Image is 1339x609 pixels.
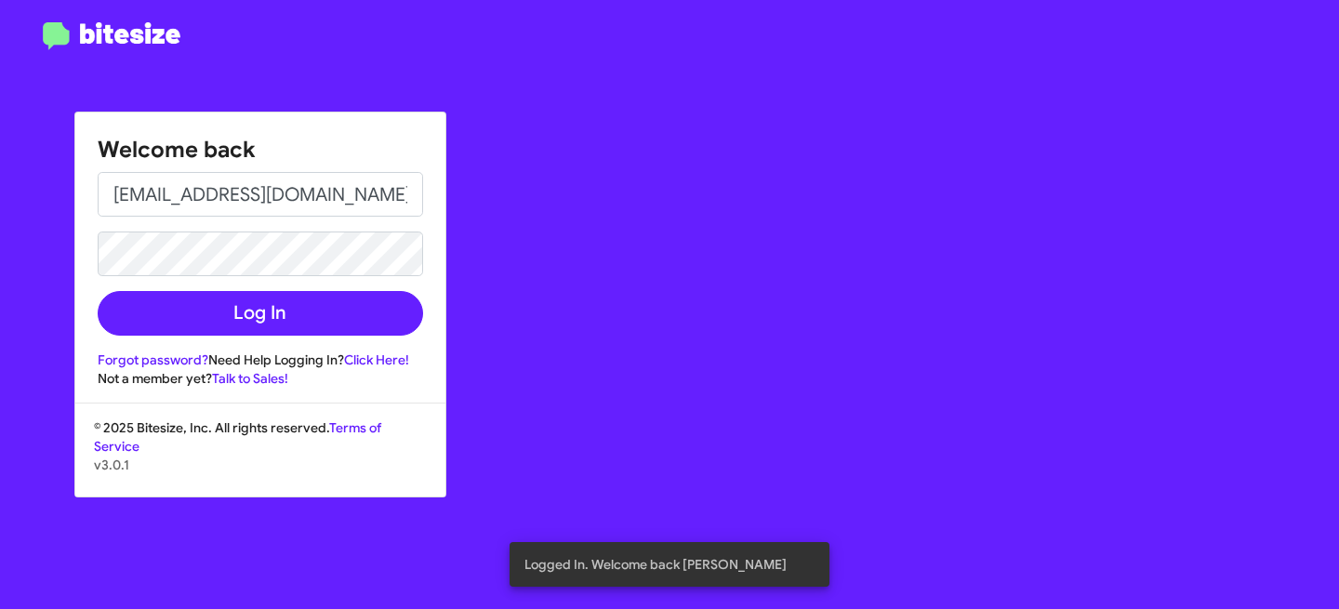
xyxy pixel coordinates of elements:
[94,419,381,455] a: Terms of Service
[524,555,787,574] span: Logged In. Welcome back [PERSON_NAME]
[94,456,427,474] p: v3.0.1
[98,369,423,388] div: Not a member yet?
[98,172,423,217] input: Email address
[98,135,423,165] h1: Welcome back
[98,291,423,336] button: Log In
[212,370,288,387] a: Talk to Sales!
[98,351,208,368] a: Forgot password?
[344,351,409,368] a: Click Here!
[98,351,423,369] div: Need Help Logging In?
[75,418,445,496] div: © 2025 Bitesize, Inc. All rights reserved.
